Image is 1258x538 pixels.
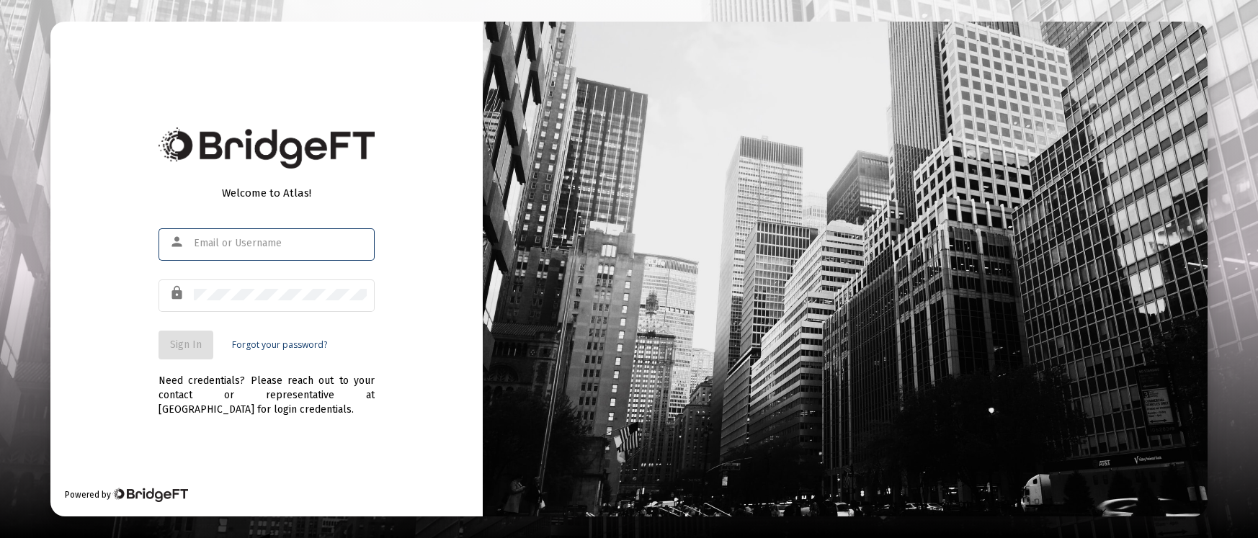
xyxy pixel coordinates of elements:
mat-icon: person [169,233,187,251]
img: Bridge Financial Technology Logo [112,488,188,502]
span: Sign In [170,339,202,351]
div: Need credentials? Please reach out to your contact or representative at [GEOGRAPHIC_DATA] for log... [159,359,375,417]
img: Bridge Financial Technology Logo [159,127,375,169]
input: Email or Username [194,238,367,249]
div: Powered by [65,488,188,502]
mat-icon: lock [169,284,187,302]
div: Welcome to Atlas! [159,186,375,200]
button: Sign In [159,331,213,359]
a: Forgot your password? [232,338,327,352]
